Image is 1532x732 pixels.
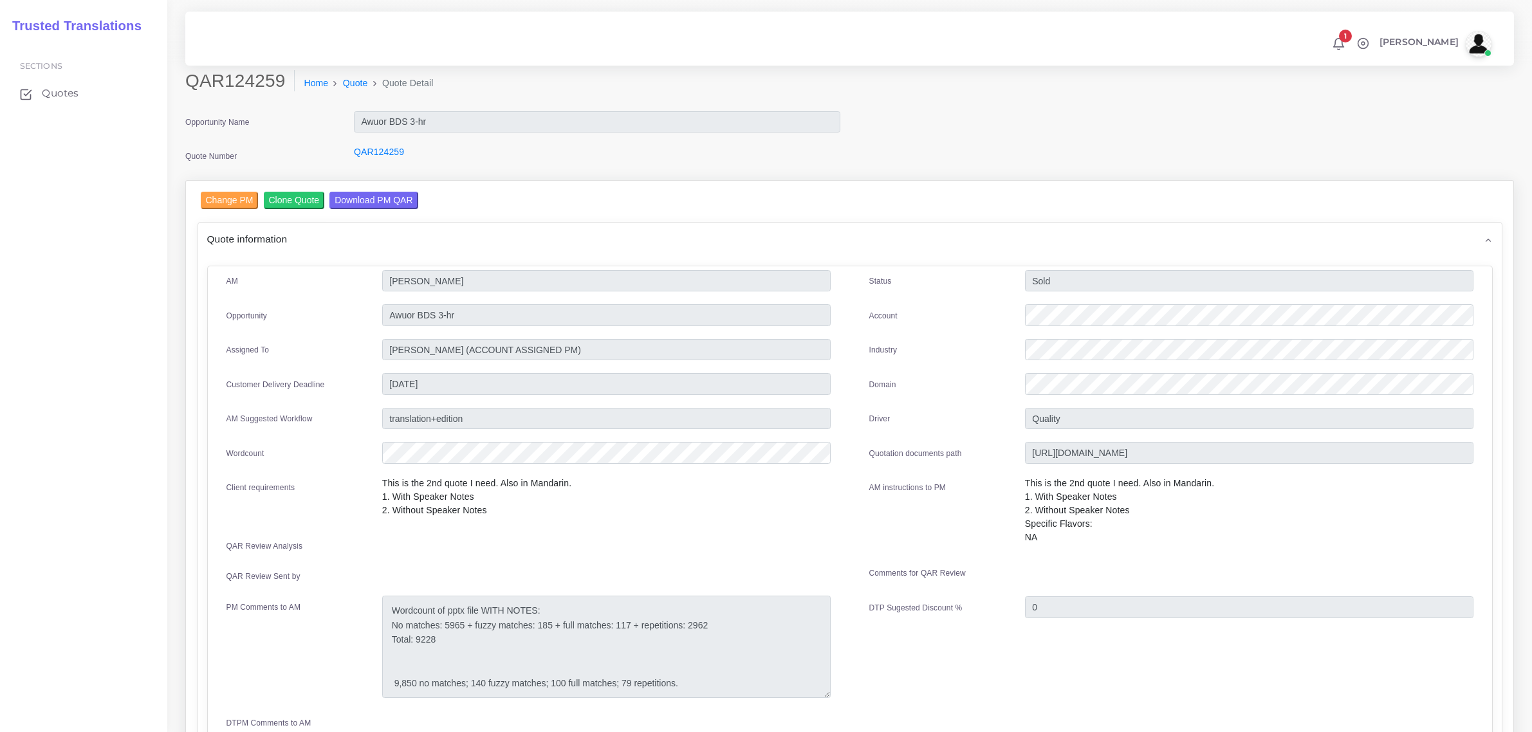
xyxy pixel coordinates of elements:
[198,223,1502,255] div: Quote information
[226,344,270,356] label: Assigned To
[368,77,434,90] li: Quote Detail
[226,448,264,459] label: Wordcount
[226,717,311,729] label: DTPM Comments to AM
[382,339,831,361] input: pm
[1327,37,1350,51] a: 1
[869,602,963,614] label: DTP Sugested Discount %
[869,567,966,579] label: Comments for QAR Review
[264,192,325,209] input: Clone Quote
[42,86,78,100] span: Quotes
[382,477,831,517] p: This is the 2nd quote I need. Also in Mandarin. 1. With Speaker Notes 2. Without Speaker Notes
[226,601,301,613] label: PM Comments to AM
[869,448,962,459] label: Quotation documents path
[185,70,295,92] h2: QAR124259
[20,61,62,71] span: Sections
[226,275,238,287] label: AM
[226,310,268,322] label: Opportunity
[226,571,300,582] label: QAR Review Sent by
[226,379,325,390] label: Customer Delivery Deadline
[1025,477,1473,544] p: This is the 2nd quote I need. Also in Mandarin. 1. With Speaker Notes 2. Without Speaker Notes Sp...
[185,116,250,128] label: Opportunity Name
[869,275,892,287] label: Status
[869,413,891,425] label: Driver
[304,77,328,90] a: Home
[3,18,142,33] h2: Trusted Translations
[1339,30,1352,42] span: 1
[382,596,831,698] textarea: Wordcount of pptx file WITH NOTES: No matches: 5965 + fuzzy matches: 185 + full matches: 117 + re...
[226,540,303,552] label: QAR Review Analysis
[869,310,898,322] label: Account
[869,344,898,356] label: Industry
[226,413,313,425] label: AM Suggested Workflow
[10,80,158,107] a: Quotes
[1466,31,1491,57] img: avatar
[343,77,368,90] a: Quote
[354,147,404,157] a: QAR124259
[185,151,237,162] label: Quote Number
[1373,31,1496,57] a: [PERSON_NAME]avatar
[329,192,418,209] input: Download PM QAR
[3,15,142,37] a: Trusted Translations
[869,482,946,493] label: AM instructions to PM
[207,232,288,246] span: Quote information
[1380,37,1459,46] span: [PERSON_NAME]
[201,192,259,209] input: Change PM
[869,379,896,390] label: Domain
[226,482,295,493] label: Client requirements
